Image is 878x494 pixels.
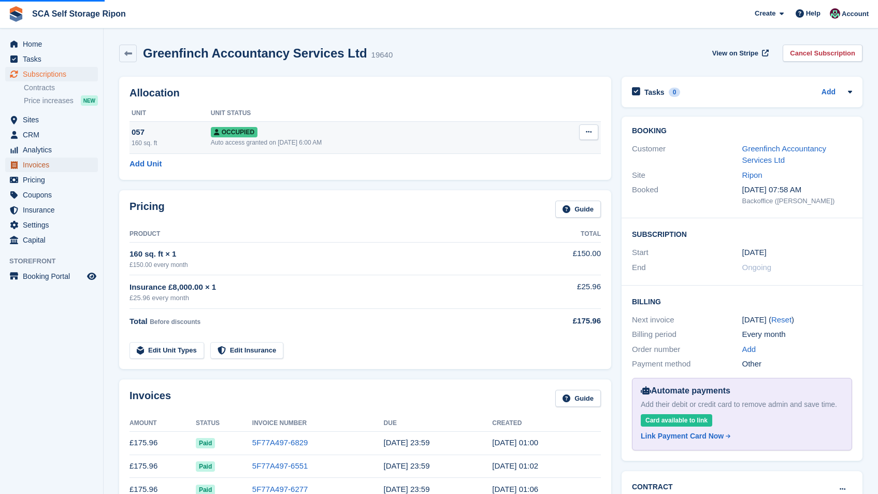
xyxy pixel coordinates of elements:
[81,95,98,106] div: NEW
[28,5,130,22] a: SCA Self Storage Ripon
[842,9,869,19] span: Account
[129,260,528,270] div: £150.00 every month
[492,485,538,493] time: 2025-06-30 00:06:40 UTC
[23,158,85,172] span: Invoices
[129,87,601,99] h2: Allocation
[384,485,430,493] time: 2025-06-30 22:59:59 UTC
[5,218,98,232] a: menu
[742,358,853,370] div: Other
[641,414,712,427] div: Card available to link
[132,138,211,148] div: 160 sq. ft
[742,329,853,341] div: Every month
[555,390,601,407] a: Guide
[129,158,162,170] a: Add Unit
[129,415,196,432] th: Amount
[23,203,85,217] span: Insurance
[555,201,601,218] a: Guide
[129,431,196,455] td: £175.96
[384,415,493,432] th: Due
[129,390,171,407] h2: Invoices
[5,128,98,142] a: menu
[5,52,98,66] a: menu
[211,127,257,137] span: Occupied
[641,431,839,442] a: Link Payment Card Now
[5,269,98,284] a: menu
[669,88,681,97] div: 0
[252,461,308,470] a: 5F77A497-6551
[211,105,537,122] th: Unit Status
[129,293,528,303] div: £25.96 every month
[641,431,724,442] div: Link Payment Card Now
[806,8,821,19] span: Help
[384,461,430,470] time: 2025-07-30 22:59:59 UTC
[742,184,853,196] div: [DATE] 07:58 AM
[5,67,98,81] a: menu
[252,415,384,432] th: Invoice Number
[632,296,852,306] h2: Billing
[23,188,85,202] span: Coupons
[632,247,742,259] div: Start
[196,438,215,448] span: Paid
[742,263,772,272] span: Ongoing
[632,358,742,370] div: Payment method
[23,173,85,187] span: Pricing
[755,8,775,19] span: Create
[129,342,204,359] a: Edit Unit Types
[632,482,673,492] h2: Contract
[528,242,601,275] td: £150.00
[632,184,742,206] div: Booked
[528,226,601,243] th: Total
[23,52,85,66] span: Tasks
[196,415,252,432] th: Status
[742,314,853,326] div: [DATE] ( )
[632,262,742,274] div: End
[8,6,24,22] img: stora-icon-8386f47178a22dfd0bd8f6a31ec36ba5ce8667c1dd55bd0f319d3a0aa187defe.svg
[822,87,836,98] a: Add
[23,143,85,157] span: Analytics
[132,126,211,138] div: 057
[783,45,862,62] a: Cancel Subscription
[5,158,98,172] a: menu
[641,385,843,397] div: Automate payments
[5,37,98,51] a: menu
[252,438,308,447] a: 5F77A497-6829
[641,399,843,410] div: Add their debit or credit card to remove admin and save time.
[5,188,98,202] a: menu
[24,83,98,93] a: Contracts
[742,144,827,165] a: Greenfinch Accountancy Services Ltd
[632,143,742,166] div: Customer
[23,128,85,142] span: CRM
[742,247,767,259] time: 2023-06-30 00:00:00 UTC
[9,256,103,266] span: Storefront
[143,46,367,60] h2: Greenfinch Accountancy Services Ltd
[5,173,98,187] a: menu
[5,112,98,127] a: menu
[24,95,98,106] a: Price increases NEW
[210,342,284,359] a: Edit Insurance
[196,461,215,472] span: Paid
[5,203,98,217] a: menu
[23,67,85,81] span: Subscriptions
[742,171,762,179] a: Ripon
[129,281,528,293] div: Insurance £8,000.00 × 1
[632,170,742,181] div: Site
[211,138,537,147] div: Auto access granted on [DATE] 6:00 AM
[129,248,528,260] div: 160 sq. ft × 1
[24,96,74,106] span: Price increases
[708,45,771,62] a: View on Stripe
[712,48,758,59] span: View on Stripe
[830,8,840,19] img: Sam Chapman
[632,329,742,341] div: Billing period
[129,317,148,326] span: Total
[492,438,538,447] time: 2025-08-30 00:00:29 UTC
[632,314,742,326] div: Next invoice
[5,233,98,247] a: menu
[129,105,211,122] th: Unit
[23,233,85,247] span: Capital
[632,127,852,135] h2: Booking
[528,315,601,327] div: £175.96
[129,226,528,243] th: Product
[23,112,85,127] span: Sites
[129,455,196,478] td: £175.96
[85,270,98,283] a: Preview store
